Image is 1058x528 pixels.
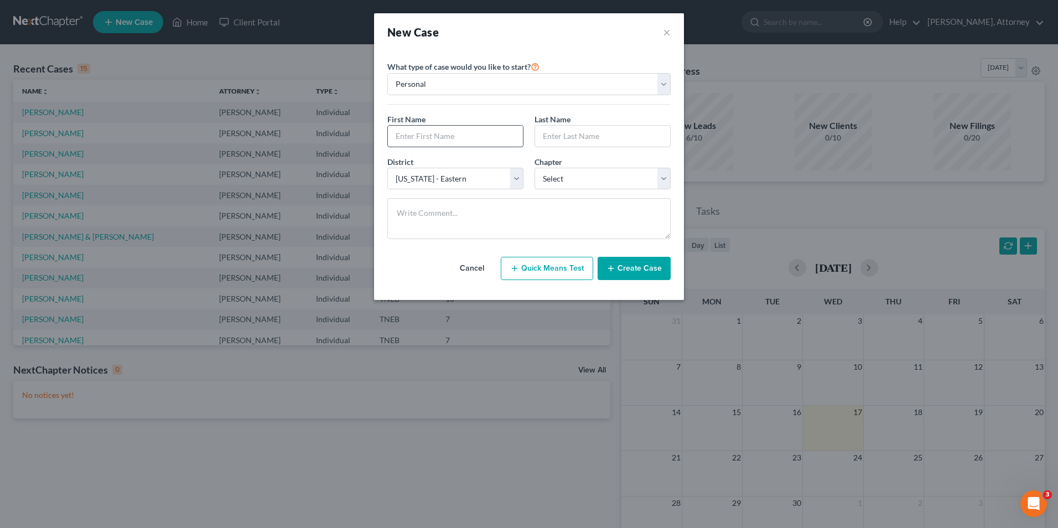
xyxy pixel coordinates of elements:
button: Quick Means Test [501,257,593,280]
span: 3 [1043,490,1052,499]
label: What type of case would you like to start? [387,60,540,73]
input: Enter First Name [388,126,523,147]
button: Cancel [448,257,496,279]
span: District [387,157,413,167]
input: Enter Last Name [535,126,670,147]
span: Chapter [535,157,562,167]
iframe: Intercom live chat [1020,490,1047,517]
button: × [663,24,671,40]
span: Last Name [535,115,571,124]
span: First Name [387,115,426,124]
strong: New Case [387,25,439,39]
button: Create Case [598,257,671,280]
